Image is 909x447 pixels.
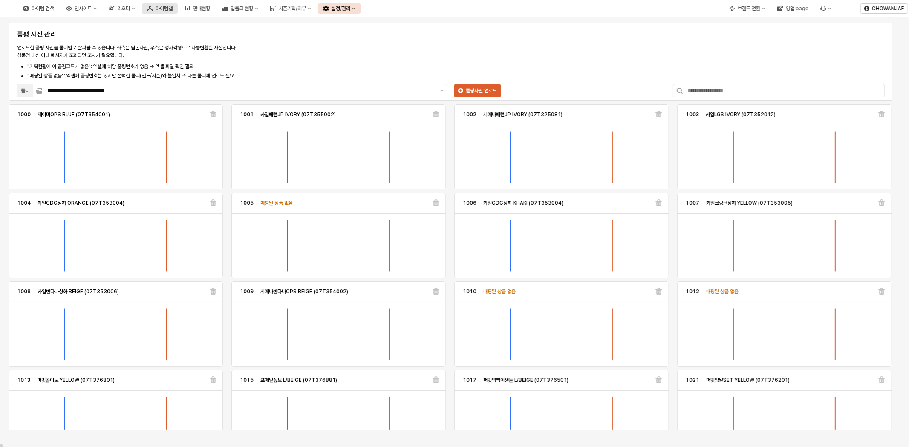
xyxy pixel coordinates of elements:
p: 카일CDG상하 KHAKI (07T353004) [483,199,563,207]
button: CHOWANJAE [860,3,908,14]
button: 아이템 검색 [18,3,59,14]
button: 인사이트 [61,3,102,14]
strong: 1004 [17,200,31,206]
button: 판매현황 [179,3,215,14]
button: 제안 사항 표시 [437,84,447,97]
p: 카일크링클상하 YELLOW (07T353005) [706,199,793,207]
strong: 1003 [686,112,699,117]
button: 아이템맵 [142,3,178,14]
p: 카일반다나상하 BEIGE (07T353006) [38,288,119,295]
strong: 1015 [240,377,254,383]
p: 퍼빗양말SET YELLOW (07T376201) [706,376,790,384]
button: 브랜드 전환 [724,3,770,14]
strong: 1001 [240,112,254,117]
strong: 1021 [686,377,699,383]
p: 카일패턴JP IVORY (07T355002) [260,111,336,118]
div: 영업 page [786,6,808,11]
strong: 1009 [240,289,254,295]
li: "매핑된 상품 없음": 엑셀에 품평번호는 있지만 선택한 폴더(연도/시즌)와 불일치 → 다른 폴더에 업로드 필요 [27,72,520,80]
div: 시즌기획/리뷰 [279,6,306,11]
strong: 1005 [240,200,254,206]
div: 인사이트 [75,6,92,11]
div: 입출고 현황 [231,6,253,11]
div: 설정/관리 [332,6,350,11]
p: 시에나반다나OPS BEIGE (07T354002) [260,288,348,295]
div: 폴더 [21,86,29,95]
p: 업로드한 품평 사진을 폴더별로 살펴볼 수 있습니다. 좌측은 원본사진, 우측은 정사각형으로 자동변환된 사진입니다. 상품명 대신 아래 메시지가 조회되면 조치가 필요합니다. [17,44,520,59]
button: 시즌기획/리뷰 [265,3,316,14]
p: 매핑된 상품 없음 [260,199,293,207]
button: 품평사진 업로드 [454,84,501,97]
strong: 1006 [463,200,476,206]
button: 영업 page [772,3,814,14]
li: "기획현황에 이 품평코드가 없음": 엑셀에 해당 품평번호가 없음 → 엑셀 파일 확인 필요 [27,63,520,70]
p: 매핑된 상품 없음 [483,288,516,295]
p: 시에나패턴JP IVORY (07T325081) [483,111,563,118]
strong: 1010 [463,289,476,295]
p: 퍼빗똘이모 YELLOW (07T376801) [37,376,115,384]
div: 리오더 [117,6,130,11]
p: 퍼빗삑삑이샌들 L/BEIGE (07T376501) [483,376,568,384]
p: 품평사진 업로드 [466,87,497,94]
strong: 1013 [17,377,30,383]
div: 아이템맵 [156,6,173,11]
p: 매핑된 상품 없음 [706,288,739,295]
div: Menu item 6 [815,3,837,14]
strong: 1000 [17,112,31,117]
p: 카일CDG상하 ORANGE (07T353004) [38,199,124,207]
strong: 1008 [17,289,31,295]
strong: 1017 [463,377,476,383]
div: 아이템 검색 [32,6,54,11]
p: 카일LGS IVORY (07T352012) [706,111,776,118]
strong: 1002 [463,112,476,117]
button: 리오더 [104,3,140,14]
div: 판매현황 [193,6,210,11]
button: 설정/관리 [318,3,361,14]
strong: 1012 [686,289,699,295]
p: 포에밀짚모 L/BEIGE (07T376881) [260,376,337,384]
p: 제이미OPS BLUE (07T354001) [38,111,110,118]
p: CHOWANJAE [872,5,904,12]
div: 브랜드 전환 [738,6,760,11]
h5: 품평 사진 관리 [17,30,520,39]
strong: 1007 [686,200,699,206]
button: 입출고 현황 [217,3,263,14]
